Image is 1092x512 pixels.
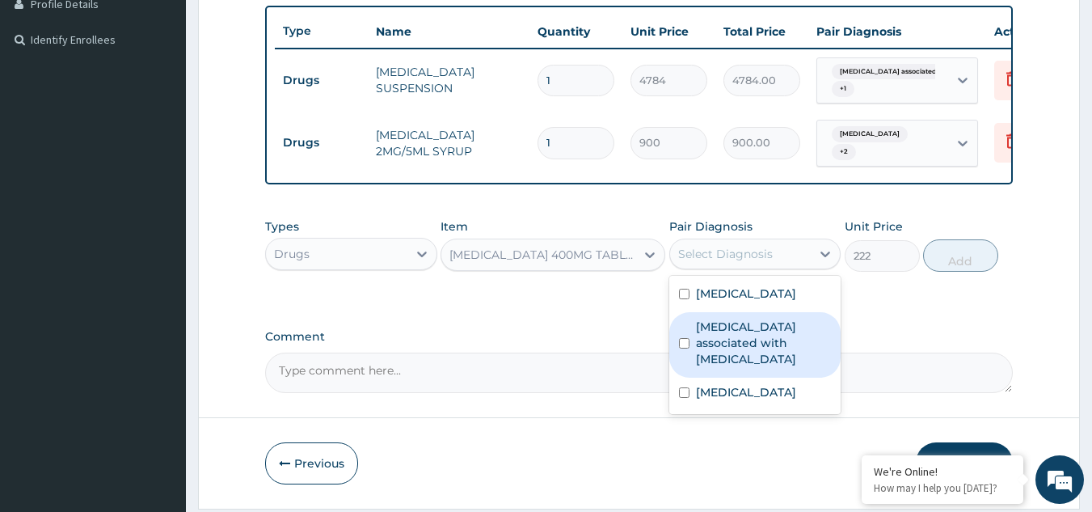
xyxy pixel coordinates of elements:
[449,247,637,263] div: [MEDICAL_DATA] 400MG TABLET
[832,144,856,160] span: + 2
[832,81,854,97] span: + 1
[529,15,622,48] th: Quantity
[986,15,1067,48] th: Actions
[274,246,310,262] div: Drugs
[8,341,308,397] textarea: Type your message and hit 'Enter'
[265,220,299,234] label: Types
[923,239,998,272] button: Add
[916,442,1013,484] button: Submit
[715,15,808,48] th: Total Price
[874,464,1011,479] div: We're Online!
[275,16,368,46] th: Type
[265,8,304,47] div: Minimize live chat window
[678,246,773,262] div: Select Diagnosis
[368,56,529,104] td: [MEDICAL_DATA] SUSPENSION
[874,481,1011,495] p: How may I help you today?
[275,128,368,158] td: Drugs
[808,15,986,48] th: Pair Diagnosis
[84,91,272,112] div: Chat with us now
[669,218,753,235] label: Pair Diagnosis
[696,319,832,367] label: [MEDICAL_DATA] associated with [MEDICAL_DATA]
[832,126,908,142] span: [MEDICAL_DATA]
[275,66,368,95] td: Drugs
[30,81,65,121] img: d_794563401_company_1708531726252_794563401
[368,119,529,167] td: [MEDICAL_DATA] 2MG/5ML SYRUP
[265,330,1014,344] label: Comment
[696,286,796,302] label: [MEDICAL_DATA]
[696,384,796,400] label: [MEDICAL_DATA]
[368,15,529,48] th: Name
[845,218,903,235] label: Unit Price
[441,218,468,235] label: Item
[832,64,975,80] span: [MEDICAL_DATA] associated with he...
[265,442,358,484] button: Previous
[94,153,223,316] span: We're online!
[622,15,715,48] th: Unit Price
